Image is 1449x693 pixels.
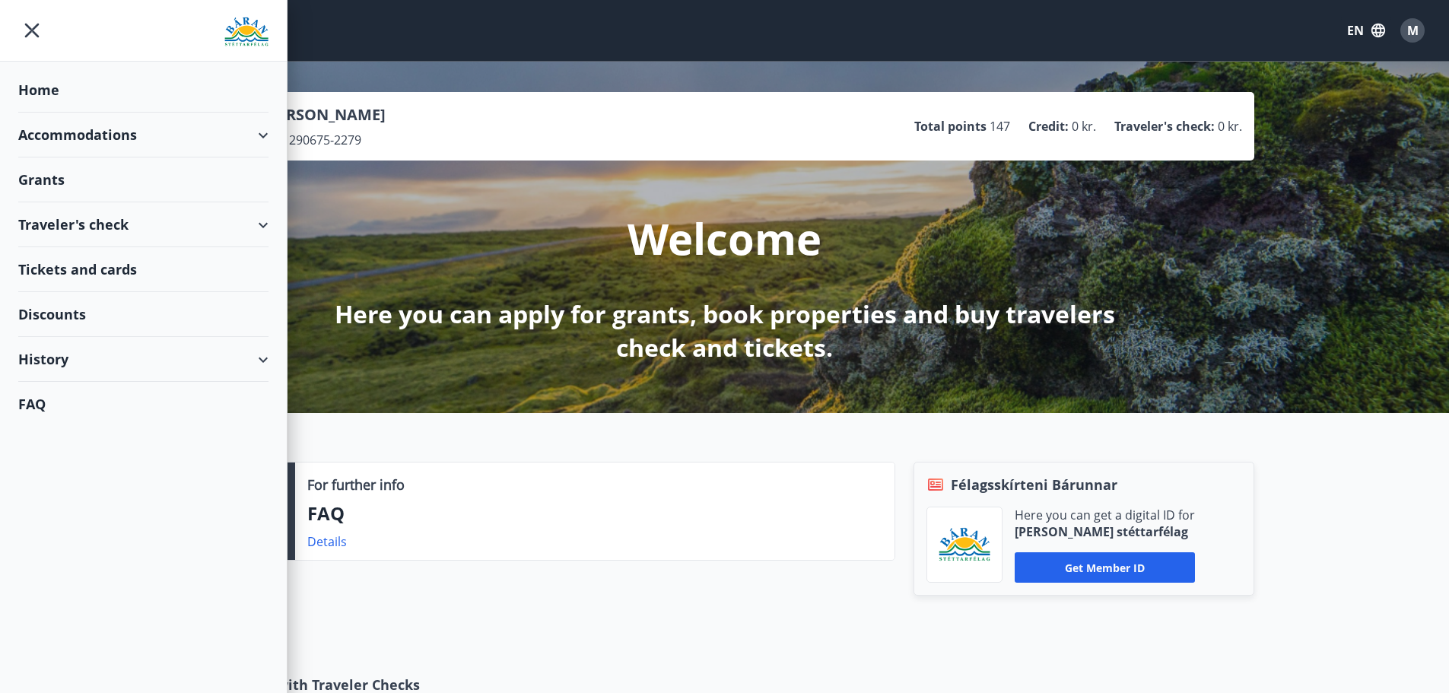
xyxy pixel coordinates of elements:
[18,17,46,44] button: menu
[914,118,987,135] p: Total points
[951,475,1117,494] span: Félagsskírteni Bárunnar
[628,209,821,267] p: Welcome
[1114,118,1215,135] p: Traveler's check :
[307,533,347,550] a: Details
[1028,118,1069,135] p: Credit :
[307,475,405,494] p: For further info
[262,104,386,126] p: [PERSON_NAME]
[18,68,269,113] div: Home
[1394,12,1431,49] button: M
[18,292,269,337] div: Discounts
[289,132,361,148] span: 290675-2279
[1015,523,1195,540] p: [PERSON_NAME] stéttarfélag
[1407,22,1419,39] span: M
[1015,507,1195,523] p: Here you can get a digital ID for
[1341,17,1391,44] button: EN
[18,113,269,157] div: Accommodations
[18,202,269,247] div: Traveler's check
[1218,118,1242,135] span: 0 kr.
[323,297,1126,364] p: Here you can apply for grants, book properties and buy travelers check and tickets.
[18,382,269,426] div: FAQ
[990,118,1010,135] span: 147
[18,247,269,292] div: Tickets and cards
[1015,552,1195,583] button: Get member ID
[18,337,269,382] div: History
[1072,118,1096,135] span: 0 kr.
[939,527,990,563] img: Bz2lGXKH3FXEIQKvoQ8VL0Fr0uCiWgfgA3I6fSs8.png
[307,501,882,526] p: FAQ
[224,17,269,47] img: union_logo
[18,157,269,202] div: Grants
